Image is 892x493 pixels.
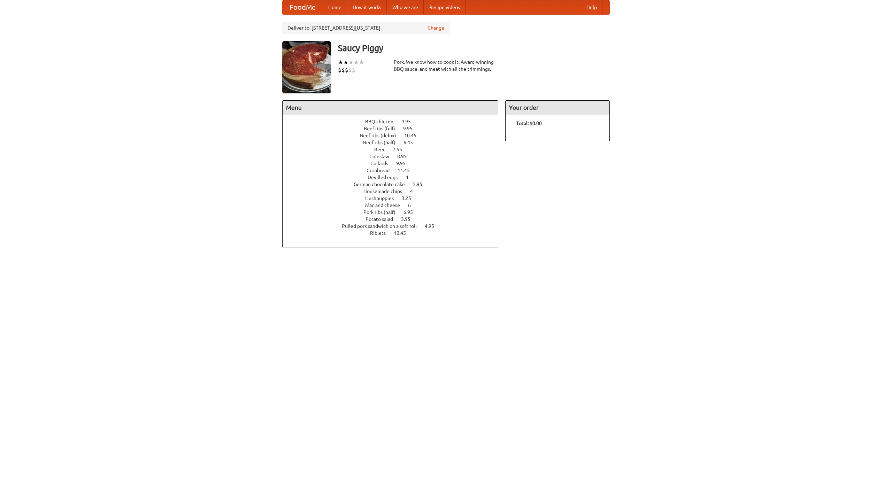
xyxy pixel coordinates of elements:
span: Beef ribs (half) [363,140,402,145]
a: Potato salad 3.95 [366,216,423,222]
li: ★ [343,59,348,66]
span: 9.95 [403,126,420,131]
a: Coleslaw 8.95 [369,154,420,159]
span: 6.45 [403,140,420,145]
li: $ [345,66,348,74]
span: Housemade chips [363,188,409,194]
li: ★ [359,59,364,66]
a: Beef ribs (half) 6.45 [363,140,426,145]
span: Hushpuppies [365,195,401,201]
a: Pulled pork sandwich on a soft roll 4.95 [342,223,447,229]
li: $ [352,66,355,74]
li: ★ [338,59,343,66]
span: BBQ chicken [365,119,400,124]
span: 8.95 [397,154,414,159]
li: $ [338,66,341,74]
div: Pork. We know how to cook it. Award-winning BBQ sauce, and meat with all the trimmings. [394,59,498,72]
a: Riblets 10.45 [370,230,419,236]
span: Mac and cheese [365,202,407,208]
a: Hushpuppies 3.25 [365,195,424,201]
span: 5.95 [413,182,429,187]
span: Potato salad [366,216,400,222]
span: Pulled pork sandwich on a soft roll [342,223,424,229]
h3: Saucy Piggy [338,41,610,55]
span: Beef ribs (full) [364,126,402,131]
a: Cornbread 11.45 [367,168,423,173]
span: 6.95 [403,209,420,215]
a: How it works [347,0,387,14]
span: 3.25 [402,195,418,201]
a: German chocolate cake 5.95 [354,182,435,187]
li: ★ [354,59,359,66]
span: 4.95 [425,223,441,229]
span: 7.55 [393,147,409,152]
a: Pork ribs (half) 6.95 [363,209,426,215]
span: Pork ribs (half) [363,209,402,215]
li: ★ [348,59,354,66]
span: Beer [374,147,392,152]
a: Collards 9.95 [370,161,418,166]
h4: Your order [506,101,609,115]
img: angular.jpg [282,41,331,93]
a: Who we are [387,0,424,14]
a: Beef ribs (full) 9.95 [364,126,425,131]
span: German chocolate cake [354,182,412,187]
a: Help [581,0,602,14]
span: Cornbread [367,168,397,173]
li: $ [348,66,352,74]
li: $ [341,66,345,74]
a: Mac and cheese 6 [365,202,424,208]
div: Deliver to: [STREET_ADDRESS][US_STATE] [282,22,449,34]
span: 6 [408,202,418,208]
span: Collards [370,161,395,166]
span: Devilled eggs [368,175,405,180]
a: Devilled eggs 4 [368,175,421,180]
span: 9.95 [396,161,413,166]
span: 11.45 [398,168,417,173]
span: 10.45 [394,230,413,236]
a: BBQ chicken 4.95 [365,119,424,124]
span: Coleslaw [369,154,396,159]
a: Beer 7.55 [374,147,415,152]
a: Home [323,0,347,14]
a: FoodMe [283,0,323,14]
span: 4.95 [401,119,418,124]
span: 3.95 [401,216,417,222]
a: Recipe videos [424,0,466,14]
a: Change [428,24,444,31]
h4: Menu [283,101,498,115]
span: Riblets [370,230,393,236]
span: 10.45 [404,133,423,138]
b: Total: $0.00 [516,121,542,126]
a: Beef ribs (delux) 10.45 [360,133,429,138]
span: 4 [406,175,415,180]
span: Beef ribs (delux) [360,133,403,138]
span: 4 [410,188,420,194]
a: Housemade chips 4 [363,188,426,194]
